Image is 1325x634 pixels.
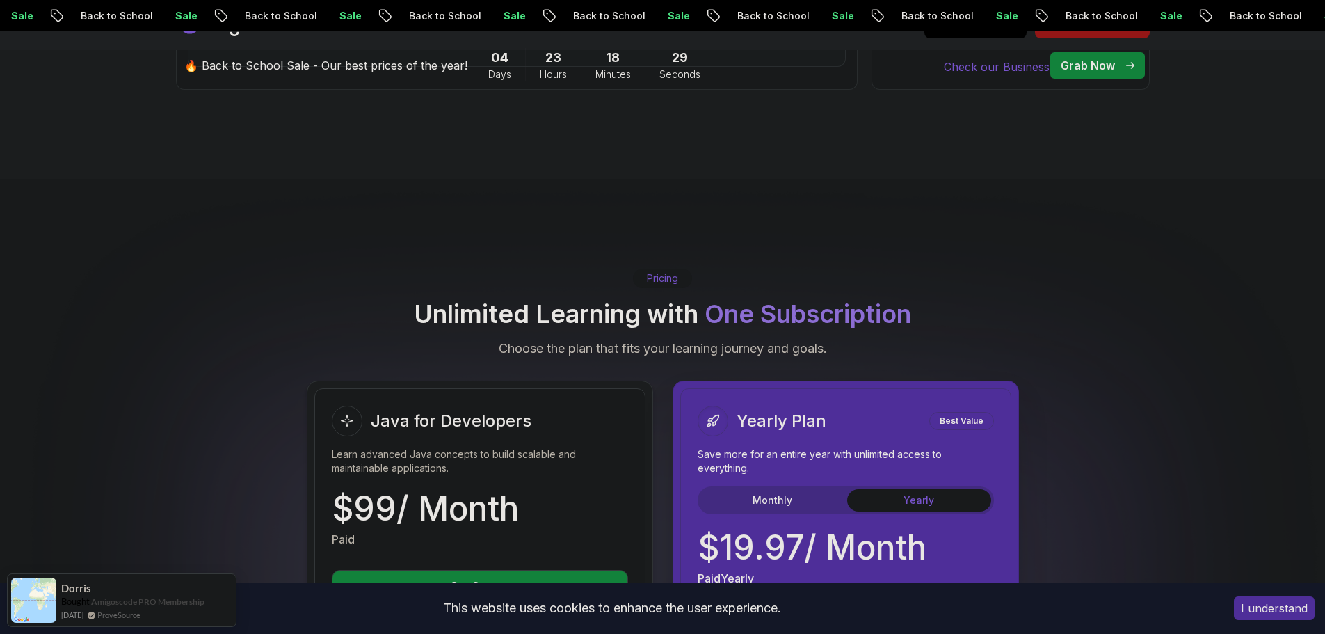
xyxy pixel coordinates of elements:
[983,9,1027,23] p: Sale
[931,414,992,428] p: Best Value
[705,299,911,329] span: One Subscription
[659,68,700,81] span: Seconds
[819,9,863,23] p: Sale
[67,9,162,23] p: Back to School
[1061,57,1115,74] p: Grab Now
[560,9,655,23] p: Back to School
[162,9,207,23] p: Sale
[1052,9,1147,23] p: Back to School
[414,300,911,328] h2: Unlimited Learning with
[499,339,827,358] p: Choose the plan that fits your learning journey and goals.
[490,9,535,23] p: Sale
[97,609,140,621] a: ProveSource
[847,489,991,512] button: Yearly
[672,48,688,68] span: 29 Seconds
[332,492,519,525] p: $ 99 / Month
[332,531,355,548] p: Paid
[606,48,620,68] span: 18 Minutes
[540,68,567,81] span: Hours
[698,447,994,475] p: Save more for an entire year with unlimited access to everything.
[888,9,983,23] p: Back to School
[332,447,628,475] p: Learn advanced Java concepts to build scalable and maintainable applications.
[1216,9,1311,23] p: Back to School
[1147,9,1191,23] p: Sale
[698,570,754,587] p: Paid Yearly
[332,571,627,601] p: Get Course
[11,578,56,623] img: provesource social proof notification image
[545,48,561,68] span: 23 Hours
[232,9,326,23] p: Back to School
[10,593,1213,624] div: This website uses cookies to enhance the user experience.
[332,570,628,602] button: Get Course
[332,579,628,593] a: Get Course
[371,410,531,432] h2: Java for Developers
[655,9,699,23] p: Sale
[724,9,819,23] p: Back to School
[326,9,371,23] p: Sale
[61,596,90,607] span: Bought
[647,271,678,285] p: Pricing
[488,68,511,81] span: Days
[698,531,926,564] p: $ 19.97 / Month
[91,596,204,607] a: Amigoscode PRO Membership
[61,583,91,594] span: Dorris
[700,489,844,512] button: Monthly
[595,68,631,81] span: Minutes
[1234,596,1315,620] button: Accept cookies
[61,609,83,621] span: [DATE]
[491,48,508,68] span: 4 Days
[737,410,826,432] h2: Yearly Plan
[184,57,467,74] p: 🔥 Back to School Sale - Our best prices of the year!
[396,9,490,23] p: Back to School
